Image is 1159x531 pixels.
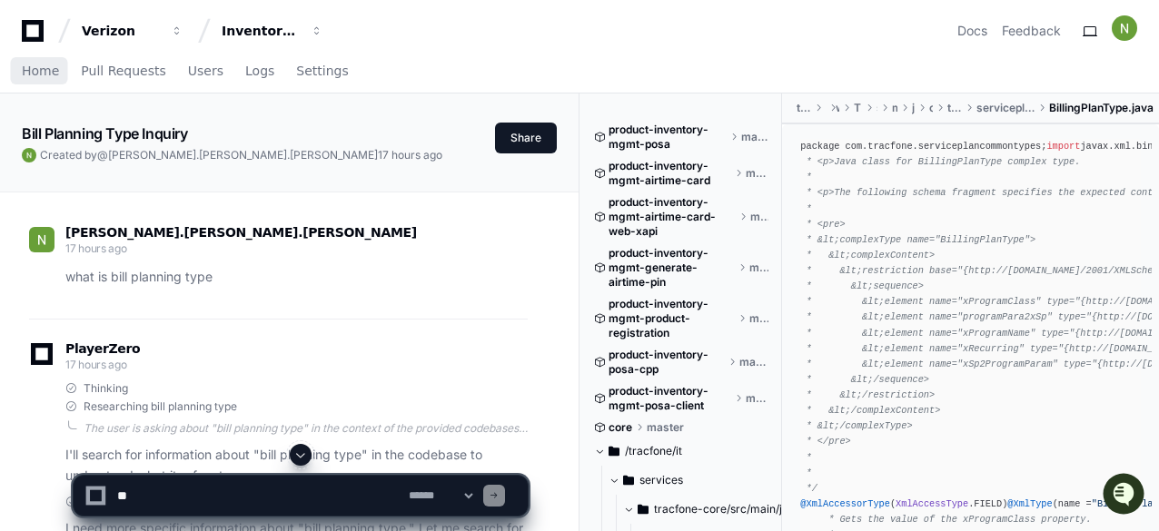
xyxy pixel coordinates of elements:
img: PlayerZero [18,18,54,54]
span: src [877,101,877,115]
span: master [750,210,768,224]
svg: Directory [609,440,619,462]
span: [PERSON_NAME].[PERSON_NAME].[PERSON_NAME] [65,225,417,240]
span: master [746,166,768,181]
span: Researching bill planning type [84,399,237,414]
iframe: Open customer support [1101,471,1150,520]
span: [PERSON_NAME].[PERSON_NAME].[PERSON_NAME] [108,148,378,162]
span: Home [22,65,59,76]
div: We're offline, but we'll be back soon! [62,153,263,168]
span: master [749,311,768,326]
span: import [1046,141,1080,152]
a: Docs [957,22,987,40]
span: tracfone [947,101,962,115]
div: Welcome [18,73,331,102]
span: product-inventory-mgmt-posa-client [609,384,731,413]
span: 17 hours ago [65,358,126,371]
span: main [892,101,896,115]
span: Thinking [84,381,128,396]
a: Home [22,51,59,93]
span: 17 hours ago [65,241,126,255]
span: java [912,101,915,115]
span: serviceplancommontypes [976,101,1035,115]
span: Users [188,65,223,76]
span: @ [97,148,108,162]
a: Powered byPylon [128,190,220,204]
img: ACg8ocIiWXJC7lEGJNqNt4FHmPVymFM05ITMeS-frqobA_m8IZ6TxA=s96-c [29,227,54,252]
div: The user is asking about "bill planning type" in the context of the provided codebases. To answer... [84,421,528,436]
button: Inventory Management [214,15,331,47]
button: /tracfone/it [594,437,768,466]
app-text-character-animate: Bill Planning Type Inquiry [22,124,188,143]
span: master [647,420,684,435]
span: Logs [245,65,274,76]
span: Settings [296,65,348,76]
span: tracfone [867,141,912,152]
span: product-inventory-mgmt-generate-airtime-pin [609,246,735,290]
span: Pylon [181,191,220,204]
a: Logs [245,51,274,93]
span: BillingPlanType.java [1049,101,1154,115]
span: serviceplancommontypes [918,141,1042,152]
span: bind [1136,141,1159,152]
span: core [609,420,632,435]
span: product-inventory-mgmt-product-registration [609,297,735,340]
span: master [746,391,769,406]
button: Verizon [74,15,191,47]
button: Share [495,123,557,153]
span: master [741,130,768,144]
img: ACg8ocIiWXJC7lEGJNqNt4FHmPVymFM05ITMeS-frqobA_m8IZ6TxA=s96-c [1112,15,1137,41]
span: com [929,101,933,115]
button: Feedback [1002,22,1061,40]
img: ACg8ocIiWXJC7lEGJNqNt4FHmPVymFM05ITMeS-frqobA_m8IZ6TxA=s96-c [22,148,36,162]
a: Users [188,51,223,93]
span: product-inventory-posa-cpp [609,348,725,377]
div: Start new chat [62,135,298,153]
span: 17 hours ago [378,148,442,162]
span: Pull Requests [81,65,165,76]
span: xml [1114,141,1130,152]
div: Verizon [82,22,160,40]
span: product-inventory-mgmt-airtime-card [609,159,731,188]
a: Pull Requests [81,51,165,93]
a: Settings [296,51,348,93]
span: PlayerZero [65,343,140,354]
span: product-inventory-mgmt-posa [609,123,727,152]
div: Inventory Management [222,22,300,40]
span: master [749,261,768,275]
p: what is bill planning type [65,267,528,288]
img: 1756235613930-3d25f9e4-fa56-45dd-b3ad-e072dfbd1548 [18,135,51,168]
span: TWAP [854,101,862,115]
span: web [836,101,838,115]
span: product-inventory-mgmt-airtime-card-web-xapi [609,195,736,239]
button: Start new chat [309,141,331,162]
span: master [739,355,768,369]
span: tracfone [797,101,811,115]
span: Created by [40,148,442,162]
